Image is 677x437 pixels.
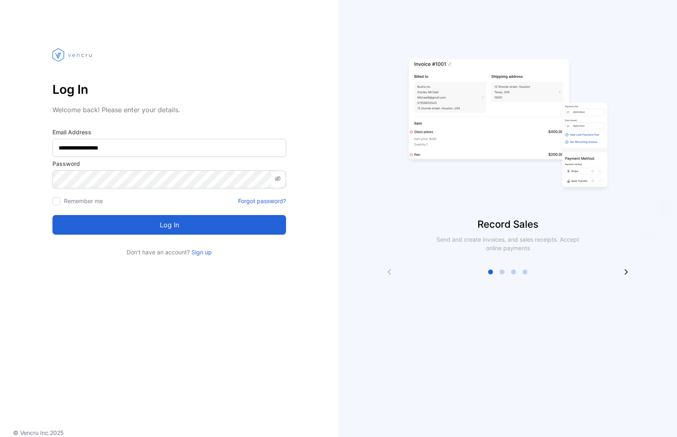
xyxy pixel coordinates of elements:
label: Email Address [52,128,286,136]
button: Log in [52,215,286,235]
label: Remember me [64,197,103,204]
img: slider image [405,33,610,217]
p: Send and create invoices, and sales receipts. Accept online payments [429,235,586,252]
p: Welcome back! Please enter your details. [52,105,286,115]
label: Password [52,159,286,168]
p: Don't have an account? [52,248,286,256]
a: Forgot password? [238,197,286,205]
p: Log In [52,79,286,99]
img: vencru logo [52,33,93,77]
a: Sign up [190,249,212,256]
p: Record Sales [338,217,677,232]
